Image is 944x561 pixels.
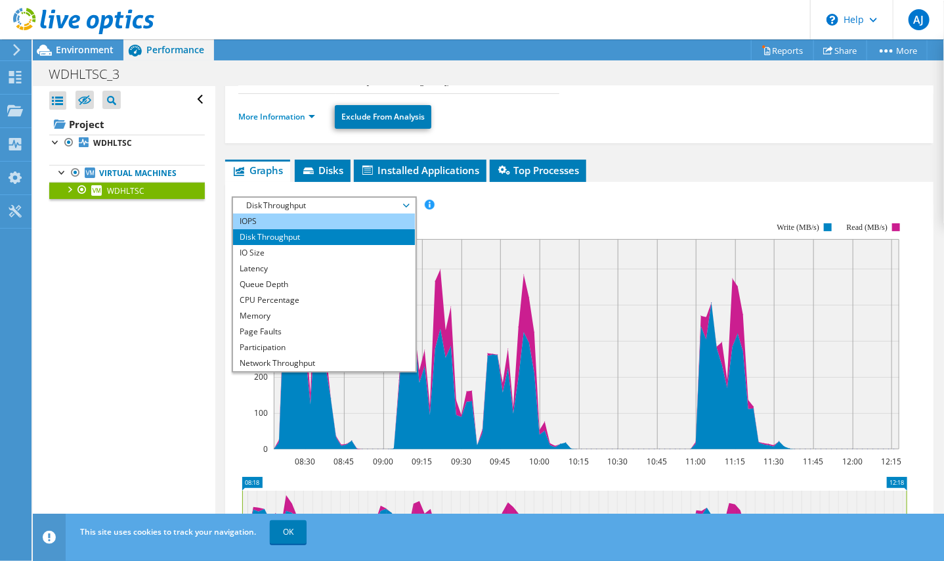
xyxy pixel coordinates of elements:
[80,526,256,537] span: This site uses cookies to track your navigation.
[842,456,863,467] text: 12:00
[685,456,706,467] text: 11:00
[49,182,205,199] a: WDHLTSC
[909,9,930,30] span: AJ
[233,308,415,324] li: Memory
[301,164,344,177] span: Disks
[233,324,415,340] li: Page Faults
[529,456,549,467] text: 10:00
[49,114,205,135] a: Project
[490,456,510,467] text: 09:45
[270,520,307,544] a: OK
[647,456,667,467] text: 10:45
[335,105,431,129] a: Exclude From Analysis
[233,245,415,261] li: IO Size
[56,43,114,56] span: Environment
[254,371,268,382] text: 200
[263,443,268,455] text: 0
[333,456,354,467] text: 08:45
[233,229,415,245] li: Disk Throughput
[826,14,838,26] svg: \n
[373,456,393,467] text: 09:00
[295,456,315,467] text: 08:30
[233,213,415,229] li: IOPS
[240,198,408,213] span: Disk Throughput
[496,164,580,177] span: Top Processes
[725,456,745,467] text: 11:15
[451,456,471,467] text: 09:30
[238,111,315,122] a: More Information
[803,456,823,467] text: 11:45
[233,261,415,277] li: Latency
[49,135,205,152] a: WDHLTSC
[232,164,284,177] span: Graphs
[254,407,268,418] text: 100
[233,355,415,371] li: Network Throughput
[763,456,784,467] text: 11:30
[777,223,819,232] text: Write (MB/s)
[233,277,415,292] li: Queue Depth
[336,76,536,87] b: 3352 at [GEOGRAPHIC_DATA], 95th Percentile = 2541
[233,340,415,355] li: Participation
[607,456,628,467] text: 10:30
[93,137,132,148] b: WDHLTSC
[146,43,204,56] span: Performance
[569,456,589,467] text: 10:15
[412,456,432,467] text: 09:15
[43,67,140,81] h1: WDHLTSC_3
[751,40,814,60] a: Reports
[360,164,480,177] span: Installed Applications
[813,40,867,60] a: Share
[881,456,901,467] text: 12:15
[846,223,887,232] text: Read (MB/s)
[107,185,144,196] span: WDHLTSC
[49,165,205,182] a: Virtual Machines
[233,292,415,308] li: CPU Percentage
[867,40,928,60] a: More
